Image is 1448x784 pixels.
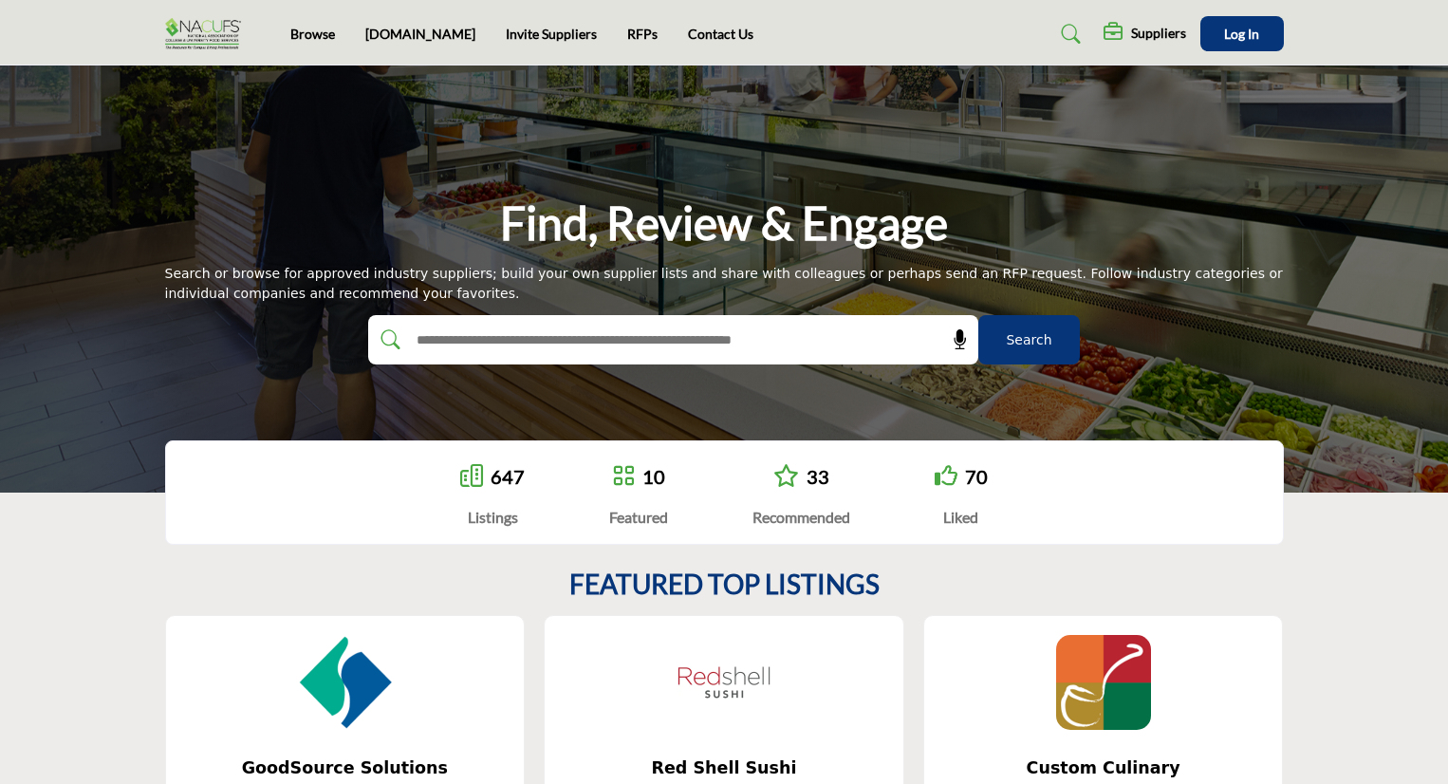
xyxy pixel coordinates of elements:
a: Browse [290,26,335,42]
a: 70 [965,465,988,488]
span: GoodSource Solutions [195,756,496,780]
a: Invite Suppliers [506,26,597,42]
a: 33 [807,465,829,488]
a: Go to Featured [612,464,635,490]
a: Contact Us [688,26,753,42]
div: Recommended [752,506,850,529]
h5: Suppliers [1131,25,1186,42]
h1: Find, Review & Engage [500,194,948,252]
a: RFPs [627,26,658,42]
a: Go to Recommended [773,464,799,490]
a: 647 [491,465,525,488]
span: Search [1006,330,1051,350]
div: Liked [935,506,988,529]
div: Suppliers [1104,23,1186,46]
button: Search [978,315,1080,364]
h2: FEATURED TOP LISTINGS [569,569,880,601]
a: 10 [642,465,665,488]
span: Red Shell Sushi [573,756,875,780]
div: Listings [460,506,525,529]
a: [DOMAIN_NAME] [365,26,475,42]
img: GoodSource Solutions [297,635,392,730]
a: Search [1043,19,1093,49]
img: Site Logo [165,18,251,49]
div: Featured [609,506,668,529]
div: Search or browse for approved industry suppliers; build your own supplier lists and share with co... [165,264,1284,304]
span: Log In [1224,26,1259,42]
i: Go to Liked [935,464,957,487]
button: Log In [1200,16,1284,51]
img: Red Shell Sushi [677,635,771,730]
span: Custom Culinary [953,756,1254,780]
img: Custom Culinary [1056,635,1151,730]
